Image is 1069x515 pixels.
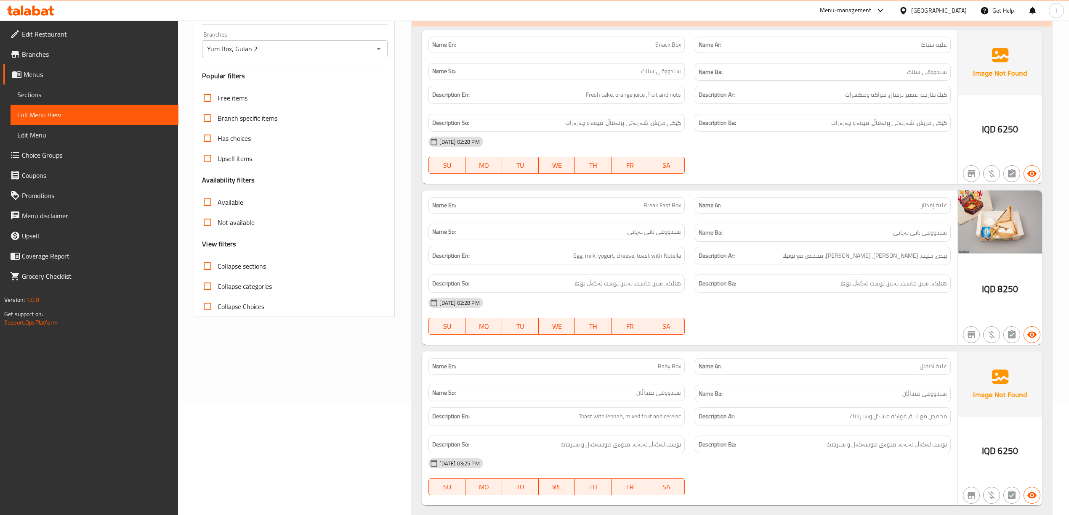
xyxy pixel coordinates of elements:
span: Egg, milk, yogurt, cheese, toast with Nutella [573,251,681,261]
span: SU [432,159,462,172]
span: IQD [982,443,996,459]
button: Not has choices [1003,326,1020,343]
span: Edit Restaurant [22,29,172,39]
span: MO [469,159,499,172]
span: 6250 [997,443,1018,459]
button: FR [612,478,648,495]
span: كیك طازجة، عصير برتقال، فواكه ومكسرات [845,90,947,100]
span: [DATE] 02:28 PM [436,299,483,307]
span: بيض، حليب، زبادي، جبن، محمص مع نوتيلا [783,251,947,261]
strong: Description Ar: [699,251,735,261]
strong: Description So: [432,278,469,289]
span: [DATE] 03:25 PM [436,460,483,467]
button: SA [648,318,685,335]
span: علبة إفطار [921,201,947,210]
button: SA [648,157,685,174]
a: Edit Restaurant [3,24,178,44]
button: SA [648,478,685,495]
span: سندووقی سناک [641,67,681,76]
button: Not has choices [1003,487,1020,504]
span: SU [432,320,462,333]
strong: Description Ba: [699,118,736,128]
span: TH [578,481,608,493]
strong: Name Ar: [699,362,721,371]
span: تۆست لەگەڵ لەبەنە، میوەی موشەکەل و سیریلاک [827,439,947,450]
span: Branch specific items [218,113,277,123]
a: Full Menu View [11,105,178,125]
span: Version: [4,294,25,305]
img: Ae5nvW7+0k+MAAAAAElFTkSuQmCC [958,351,1042,417]
span: Grocery Checklist [22,271,172,281]
span: Upsell [22,231,172,241]
button: TU [502,318,539,335]
a: Menus [3,64,178,85]
strong: Name Ar: [699,40,721,49]
button: Not branch specific item [963,487,980,504]
img: Ae5nvW7+0k+MAAAAAElFTkSuQmCC [958,30,1042,95]
button: Purchased item [983,165,1000,182]
button: SU [428,157,465,174]
span: Promotions [22,190,172,201]
button: SU [428,478,465,495]
span: سندووقی سناک [907,67,947,77]
strong: Name So: [432,388,456,397]
span: سندووقی منداڵان [636,388,681,397]
button: Available [1024,487,1040,504]
span: محمص مع لبنة، فواكه مشكل وسيريلاك [850,411,947,422]
button: Available [1024,326,1040,343]
button: TU [502,157,539,174]
button: Available [1024,165,1040,182]
span: Collapse Choices [218,301,264,312]
a: Sections [11,85,178,105]
span: [DATE] 02:28 PM [436,138,483,146]
span: Has choices [218,133,251,143]
a: Coverage Report [3,246,178,266]
a: Grocery Checklist [3,266,178,286]
span: 1.0.0 [26,294,39,305]
a: Edit Menu [11,125,178,145]
a: Choice Groups [3,145,178,165]
span: 8250 [997,281,1018,297]
button: Not has choices [1003,165,1020,182]
strong: Name Ba: [699,227,723,238]
span: TU [505,320,535,333]
strong: Name So: [432,67,456,76]
strong: Name En: [432,201,456,210]
span: Baby Box [658,362,681,371]
span: MO [469,320,499,333]
span: Toast with lebnah, mixed fruit and cerelac [579,411,681,422]
span: Sections [17,90,172,100]
span: Edit Menu [17,130,172,140]
strong: Description So: [432,439,469,450]
span: 6250 [997,121,1018,137]
button: MO [465,157,502,174]
strong: Description Ar: [699,411,735,422]
span: Not available [218,217,255,227]
h3: Popular filters [202,71,388,81]
a: Support.OpsPlatform [4,317,58,328]
span: SA [652,481,681,493]
strong: Description Ba: [699,278,736,289]
span: IQD [982,281,996,297]
img: Yum_Box_break_fast_box_Sh638919916793367370.jpg [958,190,1042,254]
button: WE [539,478,575,495]
a: Coupons [3,165,178,185]
strong: Description En: [432,90,470,100]
span: سندووقی نانی بەیانی [627,227,681,236]
strong: Description Ba: [699,439,736,450]
button: TH [575,318,612,335]
span: Collapse categories [218,281,272,291]
span: Free items [218,93,247,103]
strong: Description En: [432,251,470,261]
strong: Name Ba: [699,67,723,77]
span: Get support on: [4,309,43,320]
span: FR [615,481,645,493]
strong: Name En: [432,40,456,49]
span: سندووقی منداڵان [902,388,947,399]
span: Menu disclaimer [22,211,172,221]
button: TU [502,478,539,495]
span: هێلکە، شیر، ماست، پەنیر، تۆست لەگەڵ نۆتێلا [840,278,947,289]
button: Not branch specific item [963,165,980,182]
button: WE [539,157,575,174]
strong: Name En: [432,362,456,371]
